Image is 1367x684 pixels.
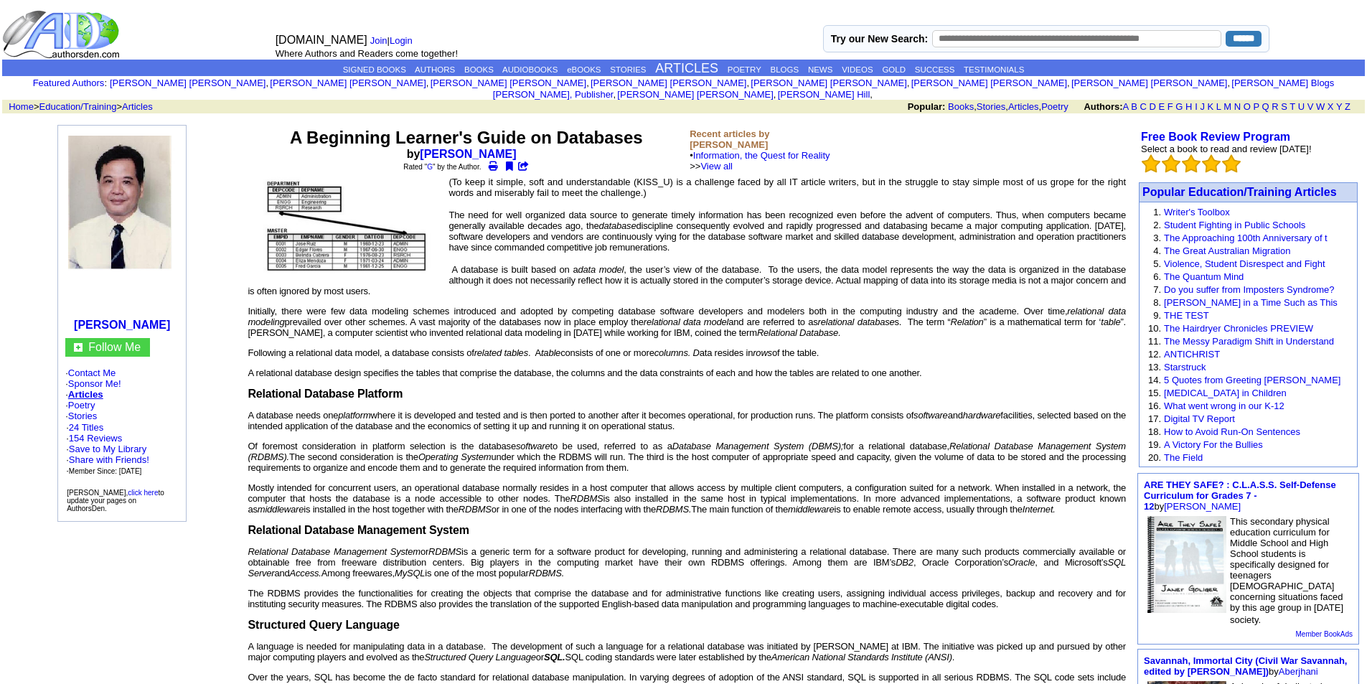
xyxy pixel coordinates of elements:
[831,33,928,44] label: Try our New Search:
[1182,154,1201,173] img: bigemptystars.png
[248,410,1126,431] span: A database needs one where it is developed and tested and is then ported to another after it beco...
[68,411,97,421] a: Stories
[69,454,149,465] a: Share with Friends!
[248,482,1126,515] span: Mostly intended for concurrent users, an operational database normally resides in a host computer...
[589,80,591,88] font: i
[656,504,691,515] i: RDBMS.
[248,524,469,536] span: Relational Database Management System
[1164,501,1241,512] a: [PERSON_NAME]
[1272,101,1278,112] a: R
[672,441,844,451] i: Database Management System (DBMS);
[1216,101,1221,112] a: L
[1144,479,1336,512] font: by
[33,78,107,88] font: :
[778,89,870,100] a: [PERSON_NAME] Hill
[464,65,494,74] a: BOOKS
[757,327,841,338] i: Relational Database.
[1164,284,1334,295] a: Do you suffer from Imposters Syndrome?
[474,347,502,358] i: related
[69,422,103,433] a: 24 Titles
[1279,666,1318,677] a: Aberjhani
[74,319,170,331] a: [PERSON_NAME]
[2,9,123,60] img: logo_ad.gif
[1148,388,1161,398] font: 15.
[276,34,367,46] font: [DOMAIN_NAME]
[1144,479,1336,512] a: ARE THEY SAFE? : C.L.A.S.S. Self-Defense Curriculum for Grades 7 - 12
[428,546,461,557] i: RDBMS
[1164,439,1263,450] a: A Victory For the Bullies
[1164,336,1334,347] a: The Messy Paradigm Shift in Understand
[1307,101,1314,112] a: V
[4,101,153,112] font: > >
[403,163,481,171] font: Rated " " by the Author.
[88,341,141,353] a: Follow Me
[248,306,1126,327] i: relational data modeling
[1164,310,1209,321] a: THE TEST
[963,410,1001,421] i: hardware
[1164,426,1300,437] a: How to Avoid Run-On Sentences
[68,378,121,389] a: Sponsor Me!
[1153,310,1161,321] font: 9.
[1149,101,1155,112] a: D
[74,343,83,352] img: gc.jpg
[1141,131,1290,143] b: Free Book Review Program
[1200,101,1205,112] a: J
[1153,245,1161,256] font: 4.
[1148,400,1161,411] font: 16.
[948,101,974,112] a: Books
[459,504,492,515] i: RDBMS
[1008,101,1039,112] a: Articles
[33,78,105,88] a: Featured Authors
[771,652,952,662] i: American National Standards Institute (ANSI)
[1148,413,1161,424] font: 17.
[591,78,746,88] a: [PERSON_NAME] [PERSON_NAME]
[753,347,772,358] i: rows
[1148,362,1161,373] font: 13.
[1148,349,1161,360] font: 12.
[248,367,921,378] span: A relational database design specifies the tables that comprise the database, the columns and the...
[693,150,830,161] a: Information, the Quest for Reality
[544,652,565,662] i: SQL.
[911,78,1067,88] a: [PERSON_NAME] [PERSON_NAME]
[977,101,1005,112] a: Stories
[654,347,700,358] i: columns. D
[842,65,873,74] a: VIDEOS
[68,136,176,315] img: 41321.jpg
[248,441,1126,473] span: Of foremost consideration in platform selection is the database to be used, referred to as a for ...
[248,619,400,631] span: Structured Query Language
[516,441,550,451] i: software
[655,61,718,75] a: ARTICLES
[1148,323,1161,334] font: 10.
[690,150,830,172] font: • >>
[1148,426,1161,437] font: 18.
[1164,271,1244,282] a: The Quantum Mind
[896,557,913,568] i: DB2
[913,410,948,421] i: software
[808,65,833,74] a: NEWS
[1164,233,1328,243] a: The Approaching 100th Anniversary of t
[908,101,1363,112] font: , , ,
[1131,101,1137,112] a: B
[110,78,1334,100] font: , , , , , , , , , ,
[909,80,911,88] font: i
[128,489,158,497] a: click here
[1142,186,1337,198] font: Popular Education/Training Articles
[644,317,728,327] i: relational data model
[370,35,387,46] a: Join
[1164,258,1325,269] a: Violence, Student Disrespect and Fight
[424,652,535,662] i: Structured Query Language
[1253,101,1259,112] a: P
[1281,101,1287,112] a: S
[428,80,430,88] font: i
[1296,630,1353,638] a: Member BookAds
[67,489,164,512] font: [PERSON_NAME], to update your pages on AuthorsDen.
[122,101,153,112] a: Articles
[248,347,819,358] span: Following a relational data model, a database consists of . A consists of one or more ata resides...
[68,367,116,378] a: Contact Me
[258,504,304,515] i: middleware
[1316,101,1325,112] a: W
[276,48,458,59] font: Where Authors and Readers come together!
[1041,101,1068,112] a: Poetry
[1144,655,1347,677] a: Savannah, Immortal City (Civil War Savannah, edited by [PERSON_NAME])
